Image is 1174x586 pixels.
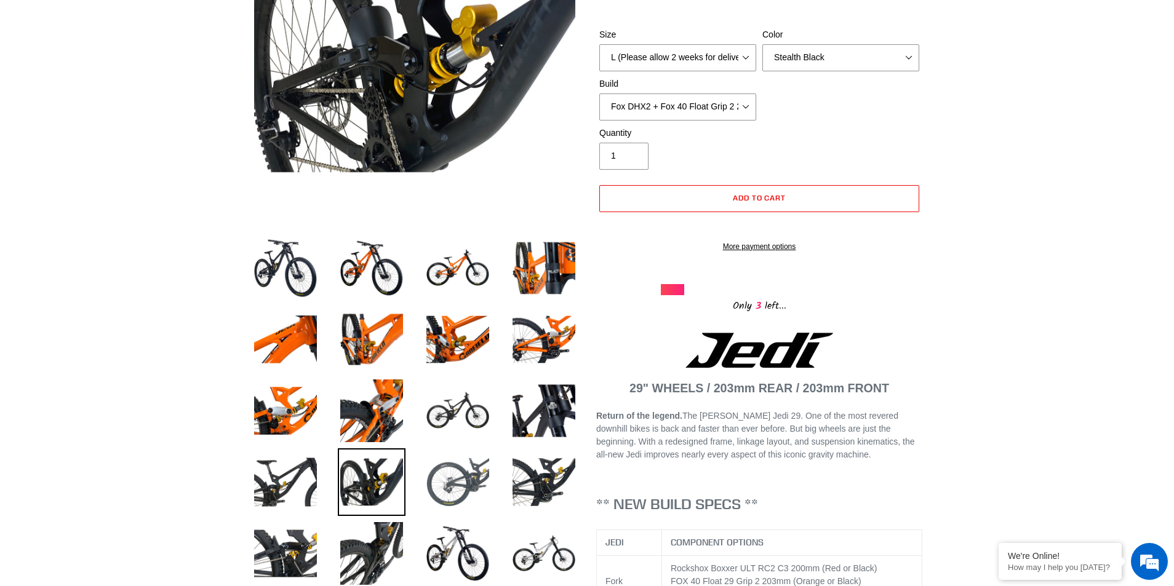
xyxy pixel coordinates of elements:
[599,185,919,212] button: Add to cart
[252,377,319,445] img: Load image into Gallery viewer, JEDI 29 - Complete Bike
[82,69,225,85] div: Chat with us now
[596,411,682,421] strong: Return of the legend.
[338,306,405,373] img: Load image into Gallery viewer, JEDI 29 - Complete Bike
[671,576,861,586] span: FOX 40 Float 29 Grip 2 203mm (Orange or Black)
[424,234,492,302] img: Load image into Gallery viewer, JEDI 29 - Complete Bike
[424,377,492,445] img: Load image into Gallery viewer, JEDI 29 - Complete Bike
[1008,563,1112,572] p: How may I help you today?
[762,28,919,41] label: Color
[39,61,70,92] img: d_696896380_company_1647369064580_696896380
[596,410,922,461] p: The [PERSON_NAME] Jedi 29. One of the most revered downhill bikes is back and faster than ever be...
[733,193,786,202] span: Add to cart
[510,234,578,302] img: Load image into Gallery viewer, JEDI 29 - Complete Bike
[252,234,319,302] img: Load image into Gallery viewer, JEDI 29 - Complete Bike
[599,127,756,140] label: Quantity
[1008,551,1112,561] div: We're Online!
[424,448,492,516] img: Load image into Gallery viewer, JEDI 29 - Complete Bike
[202,6,231,36] div: Minimize live chat window
[597,530,662,556] th: JEDI
[599,28,756,41] label: Size
[424,306,492,373] img: Load image into Gallery viewer, JEDI 29 - Complete Bike
[71,155,170,279] span: We're online!
[252,448,319,516] img: Load image into Gallery viewer, JEDI 29 - Complete Bike
[596,495,922,513] h3: ** NEW BUILD SPECS **
[599,241,919,252] a: More payment options
[685,333,833,368] img: Jedi Logo
[252,306,319,373] img: Load image into Gallery viewer, JEDI 29 - Complete Bike
[510,377,578,445] img: Load image into Gallery viewer, JEDI 29 - Complete Bike
[671,563,877,573] span: Rockshox Boxxer ULT RC2 C3 200mm (Red or Black)
[661,295,858,314] div: Only left...
[752,298,765,314] span: 3
[6,336,234,379] textarea: Type your message and hit 'Enter'
[14,68,32,86] div: Navigation go back
[510,448,578,516] img: Load image into Gallery viewer, JEDI 29 - Complete Bike
[629,381,889,395] strong: 29" WHEELS / 203mm REAR / 203mm FRONT
[661,530,922,556] th: COMPONENT OPTIONS
[338,448,405,516] img: Load image into Gallery viewer, JEDI 29 - Complete Bike
[599,77,756,90] label: Build
[338,234,405,302] img: Load image into Gallery viewer, JEDI 29 - Complete Bike
[338,377,405,445] img: Load image into Gallery viewer, JEDI 29 - Complete Bike
[510,306,578,373] img: Load image into Gallery viewer, JEDI 29 - Complete Bike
